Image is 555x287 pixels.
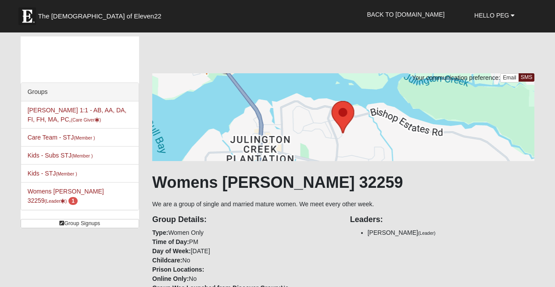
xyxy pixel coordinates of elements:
strong: Type: [152,229,168,236]
strong: Time of Day: [152,238,189,245]
a: Hello Peg [468,4,521,26]
img: Eleven22 logo [18,7,36,25]
li: [PERSON_NAME] [368,228,535,237]
small: (Member ) [56,171,77,176]
small: (Care Giver ) [71,117,101,122]
h4: Leaders: [350,215,535,225]
a: Womens [PERSON_NAME] 32259(Leader) 1 [28,188,104,204]
h1: Womens [PERSON_NAME] 32259 [152,173,534,192]
small: (Member ) [72,153,93,158]
a: Email [500,73,519,83]
a: Group Signups [21,219,139,228]
strong: Childcare: [152,257,182,264]
small: (Leader ) [45,198,67,204]
span: The [DEMOGRAPHIC_DATA] of Eleven22 [38,12,161,21]
h4: Group Details: [152,215,337,225]
small: (Leader) [418,230,436,236]
a: Back to [DOMAIN_NAME] [361,4,451,25]
span: number of pending members [68,197,78,205]
a: Kids - Subs STJ(Member ) [28,152,93,159]
a: Care Team - STJ(Member ) [28,134,95,141]
strong: Day of Week: [152,248,191,255]
a: The [DEMOGRAPHIC_DATA] of Eleven22 [14,3,190,25]
div: Groups [21,83,139,101]
a: Kids - STJ(Member ) [28,170,77,177]
small: (Member ) [74,135,95,140]
a: [PERSON_NAME] 1:1 - AB, AA, DA, FI, FH, MA, PC,(Care Giver) [28,107,127,123]
strong: Prison Locations: [152,266,204,273]
a: SMS [519,73,535,82]
span: Your communication preference: [412,74,500,81]
span: Hello Peg [474,12,509,19]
